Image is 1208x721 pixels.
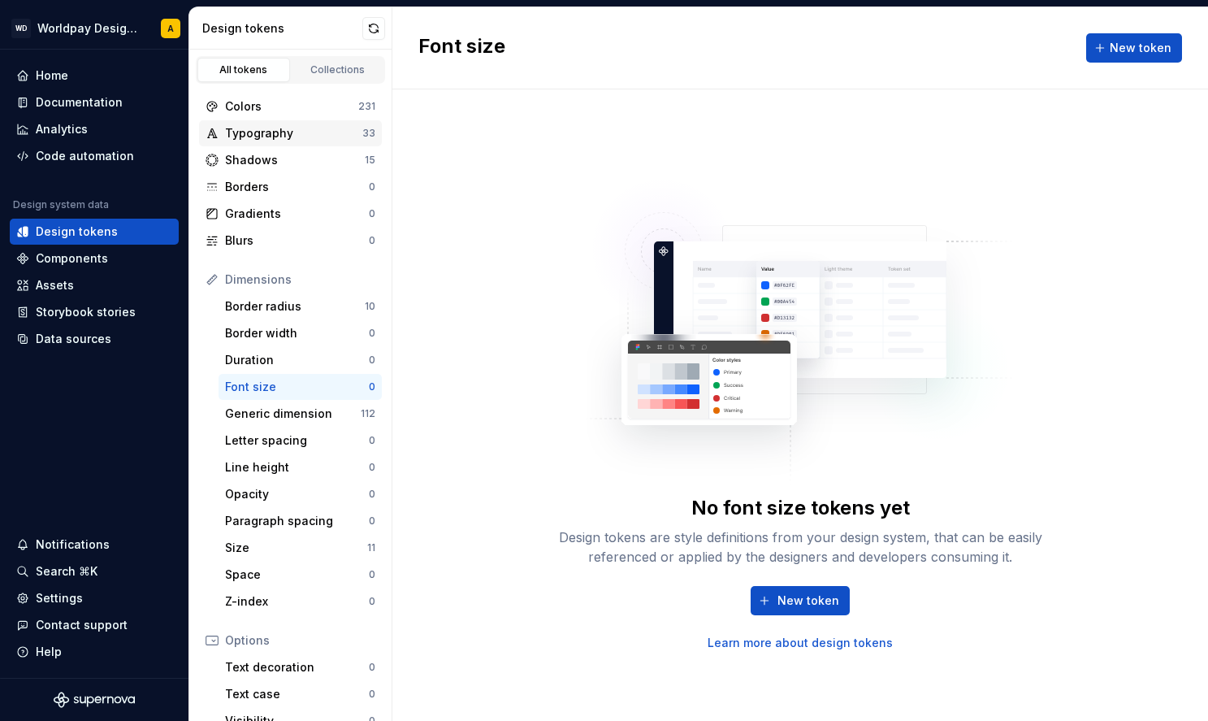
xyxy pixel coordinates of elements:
[10,219,179,245] a: Design tokens
[36,148,134,164] div: Code automation
[369,234,375,247] div: 0
[369,568,375,581] div: 0
[37,20,141,37] div: Worldpay Design System
[11,19,31,38] div: WD
[225,486,369,502] div: Opacity
[199,201,382,227] a: Gradients0
[225,686,369,702] div: Text case
[36,277,74,293] div: Assets
[369,461,375,474] div: 0
[219,681,382,707] a: Text case0
[202,20,362,37] div: Design tokens
[10,89,179,115] a: Documentation
[36,617,128,633] div: Contact support
[203,63,284,76] div: All tokens
[219,374,382,400] a: Font size0
[219,562,382,588] a: Space0
[36,644,62,660] div: Help
[10,558,179,584] button: Search ⌘K
[691,495,910,521] div: No font size tokens yet
[36,331,111,347] div: Data sources
[418,33,505,63] h2: Font size
[225,540,367,556] div: Size
[362,127,375,140] div: 33
[369,354,375,367] div: 0
[369,380,375,393] div: 0
[225,179,369,195] div: Borders
[219,654,382,680] a: Text decoration0
[10,585,179,611] a: Settings
[10,116,179,142] a: Analytics
[36,304,136,320] div: Storybook stories
[369,661,375,674] div: 0
[369,688,375,701] div: 0
[225,459,369,476] div: Line height
[225,206,369,222] div: Gradients
[36,563,97,580] div: Search ⌘K
[219,589,382,615] a: Z-index0
[369,207,375,220] div: 0
[199,93,382,119] a: Colors231
[10,143,179,169] a: Code automation
[36,590,83,606] div: Settings
[367,541,375,554] div: 11
[225,98,358,115] div: Colors
[219,401,382,427] a: Generic dimension112
[36,224,118,240] div: Design tokens
[219,428,382,454] a: Letter spacing0
[10,299,179,325] a: Storybook stories
[369,180,375,193] div: 0
[225,325,369,341] div: Border width
[225,298,365,315] div: Border radius
[199,147,382,173] a: Shadows15
[219,347,382,373] a: Duration0
[225,513,369,529] div: Paragraph spacing
[358,100,375,113] div: 231
[225,593,369,610] div: Z-index
[225,125,362,141] div: Typography
[10,63,179,89] a: Home
[36,250,108,267] div: Components
[225,232,369,249] div: Blurs
[219,535,382,561] a: Size11
[54,692,135,708] svg: Supernova Logo
[369,488,375,501] div: 0
[225,152,365,168] div: Shadows
[225,567,369,583] div: Space
[167,22,174,35] div: A
[10,245,179,271] a: Components
[36,67,68,84] div: Home
[225,632,375,649] div: Options
[708,635,893,651] a: Learn more about design tokens
[199,228,382,254] a: Blurs0
[225,352,369,368] div: Duration
[13,198,109,211] div: Design system data
[219,454,382,480] a: Line height0
[777,593,839,609] span: New token
[10,612,179,638] button: Contact support
[219,293,382,319] a: Border radius10
[219,481,382,507] a: Opacity0
[297,63,379,76] div: Collections
[369,434,375,447] div: 0
[225,659,369,675] div: Text decoration
[361,407,375,420] div: 112
[10,326,179,352] a: Data sources
[1110,40,1171,56] span: New token
[10,272,179,298] a: Assets
[225,432,369,449] div: Letter spacing
[369,515,375,528] div: 0
[369,327,375,340] div: 0
[225,406,361,422] div: Generic dimension
[365,154,375,167] div: 15
[540,528,1060,567] div: Design tokens are style definitions from your design system, that can be easily referenced or app...
[225,379,369,395] div: Font size
[365,300,375,313] div: 10
[219,508,382,534] a: Paragraph spacing0
[219,320,382,346] a: Border width0
[369,595,375,608] div: 0
[1086,33,1182,63] button: New token
[3,11,185,46] button: WDWorldpay Design SystemA
[10,532,179,558] button: Notifications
